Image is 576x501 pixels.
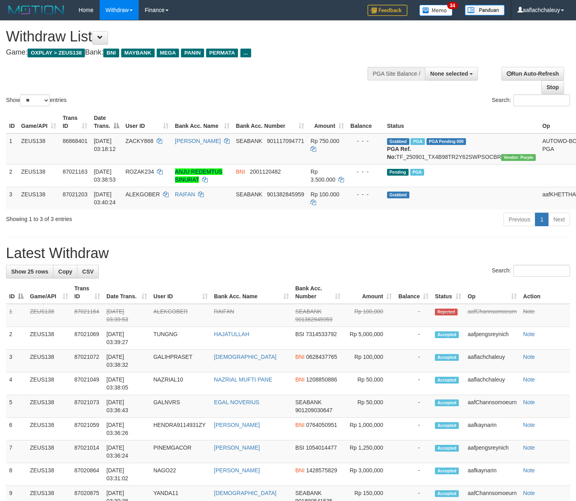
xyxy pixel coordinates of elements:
th: Bank Acc. Number: activate to sort column ascending [292,281,344,304]
span: PGA Pending [427,138,466,145]
a: Note [523,331,535,337]
span: Copy 1054014477 to clipboard [306,444,337,451]
a: Note [523,399,535,405]
span: PANIN [181,49,204,57]
th: Balance [347,111,384,133]
td: Rp 1,250,000 [344,440,395,463]
td: [DATE] 03:36:43 [103,395,150,418]
label: Search: [492,94,570,106]
td: 3 [6,350,27,372]
td: GALNVRS [150,395,211,418]
span: SEABANK [295,308,322,315]
td: - [395,395,432,418]
span: Vendor URL: https://trx4.1velocity.biz [501,154,536,161]
td: ZEUS138 [27,463,71,486]
td: Rp 3,000,000 [344,463,395,486]
th: Balance: activate to sort column ascending [395,281,432,304]
span: Show 25 rows [11,268,48,275]
span: Accepted [435,399,459,406]
span: ZACKY868 [126,138,153,144]
td: 5 [6,395,27,418]
img: Button%20Memo.svg [419,5,453,16]
button: None selected [425,67,478,80]
div: - - - [350,190,381,198]
td: ZEUS138 [18,187,59,209]
span: Accepted [435,422,459,429]
td: - [395,372,432,395]
span: SEABANK [236,191,262,198]
td: ZEUS138 [18,133,59,164]
td: Rp 100,000 [344,350,395,372]
td: aafChannsomoeurn [464,395,520,418]
td: - [395,327,432,350]
a: HAJATULLAH [214,331,249,337]
a: [PERSON_NAME] [214,467,260,474]
img: Feedback.jpg [368,5,407,16]
span: 34 [447,2,458,9]
span: [DATE] 03:38:53 [94,168,116,183]
td: TF_250901_TX4B98TR2Y62SWPSOCBR [384,133,539,164]
td: ZEUS138 [27,395,71,418]
div: Showing 1 to 3 of 3 entries [6,212,234,223]
a: ANJU REDEMTUS SINURAT [175,168,222,183]
span: PERMATA [206,49,238,57]
span: Copy 0628437765 to clipboard [306,354,337,360]
input: Search: [513,94,570,106]
a: [PERSON_NAME] [214,422,260,428]
a: Note [523,354,535,360]
div: - - - [350,137,381,145]
span: Grabbed [387,138,409,145]
span: Copy 901382845959 to clipboard [295,316,332,323]
span: Pending [387,169,409,176]
td: aaflachchaleuy [464,350,520,372]
td: ZEUS138 [27,440,71,463]
td: - [395,440,432,463]
td: [DATE] 03:36:24 [103,440,150,463]
span: Copy 7314533792 to clipboard [306,331,337,337]
span: Accepted [435,354,459,361]
span: BNI [103,49,119,57]
a: Next [548,213,570,226]
a: EGAL NOVERIUS [214,399,259,405]
td: 2 [6,327,27,350]
span: SEABANK [236,138,262,144]
td: ZEUS138 [27,350,71,372]
td: 87020864 [71,463,104,486]
span: CSV [82,268,94,275]
td: ZEUS138 [27,327,71,350]
td: 7 [6,440,27,463]
a: Note [523,376,535,383]
h4: Game: Bank: [6,49,376,57]
td: ZEUS138 [27,304,71,327]
th: ID: activate to sort column descending [6,281,27,304]
td: 1 [6,133,18,164]
select: Showentries [20,94,50,106]
a: [DEMOGRAPHIC_DATA] [214,490,277,496]
span: MAYBANK [121,49,155,57]
span: Accepted [435,331,459,338]
td: 87021049 [71,372,104,395]
span: Rp 100.000 [311,191,339,198]
span: OXPLAY > ZEUS138 [28,49,85,57]
th: Amount: activate to sort column ascending [307,111,347,133]
span: Copy 2001120482 to clipboard [250,168,281,175]
td: aafpengsreynich [464,440,520,463]
span: [DATE] 03:40:24 [94,191,116,205]
td: NAGO22 [150,463,211,486]
td: [DATE] 03:36:26 [103,418,150,440]
span: Copy [58,268,72,275]
th: Date Trans.: activate to sort column ascending [103,281,150,304]
span: 86868401 [63,138,87,144]
span: None selected [430,70,468,77]
span: Copy 901209030647 to clipboard [295,407,332,413]
td: Rp 100,000 [344,304,395,327]
td: [DATE] 03:39:27 [103,327,150,350]
th: User ID: activate to sort column ascending [150,281,211,304]
td: 87021014 [71,440,104,463]
td: [DATE] 03:38:32 [103,350,150,372]
h1: Latest Withdraw [6,245,570,261]
a: Note [523,308,535,315]
div: - - - [350,168,381,176]
th: Bank Acc. Number: activate to sort column ascending [233,111,307,133]
td: 87021059 [71,418,104,440]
